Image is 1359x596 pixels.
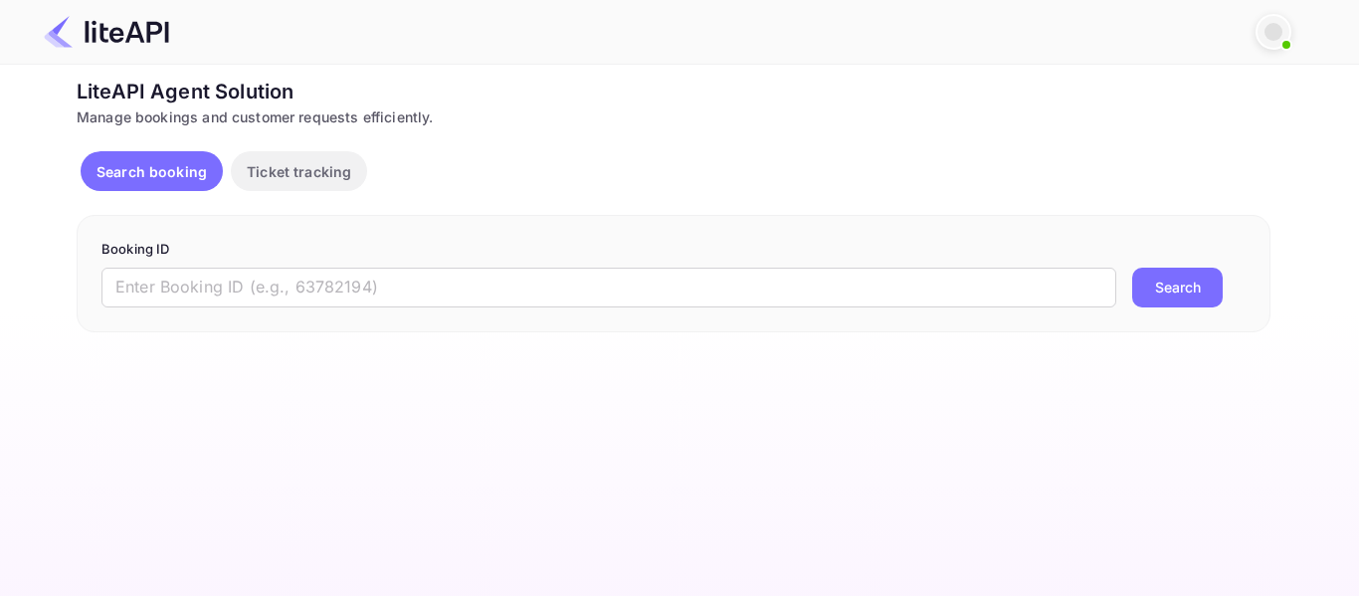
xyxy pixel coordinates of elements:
[44,16,169,48] img: LiteAPI Logo
[77,106,1270,127] div: Manage bookings and customer requests efficiently.
[97,161,207,182] p: Search booking
[101,268,1116,307] input: Enter Booking ID (e.g., 63782194)
[77,77,1270,106] div: LiteAPI Agent Solution
[1132,268,1223,307] button: Search
[101,240,1246,260] p: Booking ID
[247,161,351,182] p: Ticket tracking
